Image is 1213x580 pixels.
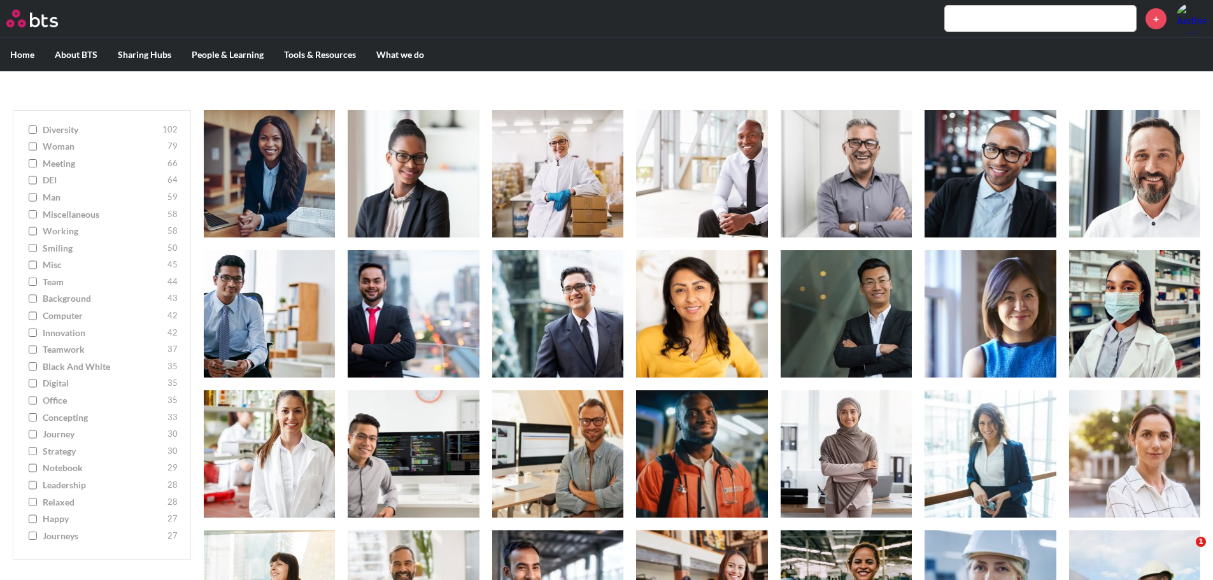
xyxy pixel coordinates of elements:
span: 30 [167,428,178,441]
span: 35 [167,394,178,407]
iframe: Intercom live chat [1170,537,1200,567]
span: 30 [167,445,178,458]
input: woman 79 [29,142,37,151]
span: 28 [167,496,178,509]
span: Black and White [43,360,164,373]
span: strategy [43,445,164,458]
span: DEI [43,174,164,187]
span: 35 [167,377,178,390]
span: 28 [167,479,178,492]
span: background [43,292,164,305]
span: concepting [43,411,164,424]
input: journey 30 [29,430,37,439]
input: DEI 64 [29,176,37,185]
span: 27 [167,530,178,542]
span: journey [43,428,164,441]
span: 29 [167,462,178,474]
input: digital 35 [29,379,37,388]
label: People & Learning [181,38,274,71]
input: smiling 50 [29,244,37,253]
span: 27 [167,513,178,525]
span: 45 [167,258,178,271]
input: background 43 [29,294,37,303]
span: 58 [167,208,178,221]
input: misc 45 [29,260,37,269]
span: 43 [167,292,178,305]
span: happy [43,513,164,525]
input: concepting 33 [29,413,37,422]
span: innovation [43,327,164,339]
input: office 35 [29,396,37,405]
a: + [1146,8,1167,29]
span: 66 [167,157,178,170]
span: diversity [43,124,159,136]
label: Tools & Resources [274,38,366,71]
span: 64 [167,174,178,187]
input: leadership 28 [29,481,37,490]
span: leadership [43,479,164,492]
span: 102 [162,124,178,136]
label: Sharing Hubs [108,38,181,71]
span: office [43,394,164,407]
span: 33 [167,411,178,424]
input: relaxed 28 [29,498,37,507]
input: meeting 66 [29,159,37,168]
span: 1 [1196,537,1206,547]
span: working [43,225,164,237]
span: teamwork [43,343,164,356]
span: miscellaneous [43,208,164,221]
input: innovation 42 [29,329,37,337]
input: miscellaneous 58 [29,210,37,219]
input: man 59 [29,193,37,202]
span: 58 [167,225,178,237]
span: woman [43,140,164,153]
input: working 58 [29,227,37,236]
span: 42 [167,309,178,322]
span: meeting [43,157,164,170]
span: 59 [167,191,178,204]
input: happy 27 [29,514,37,523]
span: journeys [43,530,164,542]
span: 44 [167,276,178,288]
span: 42 [167,327,178,339]
input: teamwork 37 [29,345,37,354]
img: Justine Read [1176,3,1207,34]
input: notebook 29 [29,463,37,472]
span: relaxed [43,496,164,509]
span: team [43,276,164,288]
span: 37 [167,343,178,356]
input: journeys 27 [29,532,37,541]
input: strategy 30 [29,447,37,456]
label: What we do [366,38,434,71]
input: computer 42 [29,311,37,320]
span: man [43,191,164,204]
a: Profile [1176,3,1207,34]
span: smiling [43,242,164,255]
input: team 44 [29,278,37,286]
span: computer [43,309,164,322]
input: Black and White 35 [29,362,37,371]
label: About BTS [45,38,108,71]
span: 35 [167,360,178,373]
input: diversity 102 [29,125,37,134]
a: Go home [6,10,82,27]
span: 50 [167,242,178,255]
span: digital [43,377,164,390]
img: BTS Logo [6,10,58,27]
span: 79 [167,140,178,153]
span: notebook [43,462,164,474]
span: misc [43,258,164,271]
